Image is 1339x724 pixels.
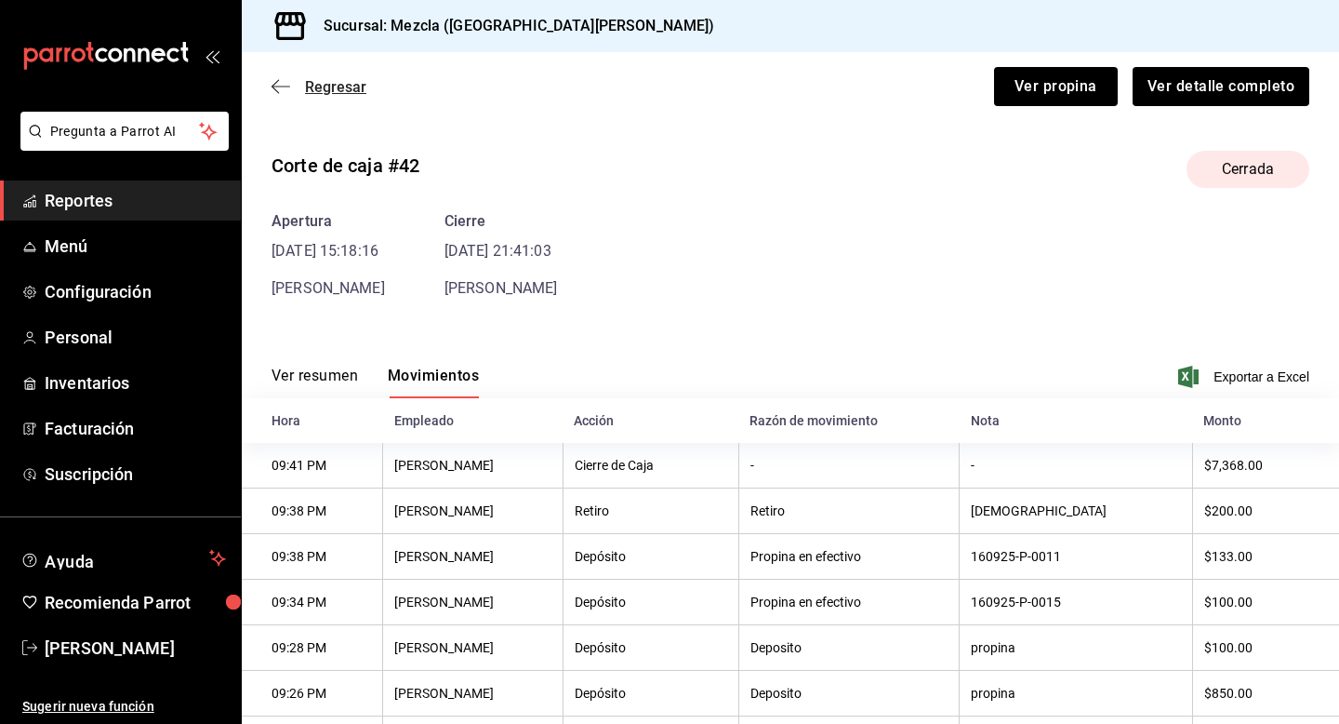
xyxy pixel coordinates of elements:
span: Facturación [45,416,226,441]
th: $850.00 [1192,671,1339,717]
th: Depósito [563,580,738,625]
th: Nota [960,398,1193,443]
th: 160925-P-0015 [960,580,1193,625]
time: [DATE] 15:18:16 [272,240,385,262]
th: [PERSON_NAME] [383,489,563,534]
th: Depósito [563,671,738,717]
th: Depósito [563,534,738,580]
th: Propina en efectivo [738,580,959,625]
span: Personal [45,325,226,350]
span: [PERSON_NAME] [45,636,226,661]
th: $7,368.00 [1192,443,1339,489]
th: Acción [563,398,738,443]
th: [PERSON_NAME] [383,580,563,625]
div: Cierre [444,210,558,233]
button: open_drawer_menu [205,48,219,63]
span: Regresar [305,78,366,96]
th: Cierre de Caja [563,443,738,489]
th: Razón de movimiento [738,398,959,443]
button: Ver resumen [272,367,358,398]
a: Pregunta a Parrot AI [13,135,229,154]
th: Empleado [383,398,563,443]
h3: Sucursal: Mezcla ([GEOGRAPHIC_DATA][PERSON_NAME]) [309,15,714,37]
span: Recomienda Parrot [45,590,226,615]
th: Deposito [738,671,959,717]
th: 09:38 PM [242,534,383,580]
time: [DATE] 21:41:03 [444,240,558,262]
th: 09:34 PM [242,580,383,625]
th: $100.00 [1192,580,1339,625]
span: Sugerir nueva función [22,697,226,717]
button: Movimientos [388,367,479,398]
th: Deposito [738,625,959,671]
th: Retiro [738,489,959,534]
th: [PERSON_NAME] [383,671,563,717]
div: Corte de caja #42 [272,152,419,180]
th: Hora [242,398,383,443]
th: Retiro [563,489,738,534]
th: [DEMOGRAPHIC_DATA] [960,489,1193,534]
th: propina [960,671,1193,717]
th: [PERSON_NAME] [383,443,563,489]
div: navigation tabs [272,367,479,398]
span: Reportes [45,188,226,213]
th: 09:28 PM [242,625,383,671]
th: Propina en efectivo [738,534,959,580]
span: [PERSON_NAME] [272,279,385,297]
span: Configuración [45,279,226,304]
th: $200.00 [1192,489,1339,534]
th: 09:26 PM [242,671,383,717]
span: Inventarios [45,370,226,396]
span: Menú [45,234,226,259]
button: Exportar a Excel [1182,366,1309,388]
span: Suscripción [45,462,226,487]
th: [PERSON_NAME] [383,534,563,580]
th: Depósito [563,625,738,671]
th: $100.00 [1192,625,1339,671]
div: Apertura [272,210,385,233]
th: - [960,443,1193,489]
span: Pregunta a Parrot AI [50,122,200,141]
button: Ver detalle completo [1133,67,1309,106]
th: propina [960,625,1193,671]
th: [PERSON_NAME] [383,625,563,671]
span: Ayuda [45,547,202,570]
th: 160925-P-0011 [960,534,1193,580]
button: Ver propina [994,67,1118,106]
th: 09:41 PM [242,443,383,489]
th: - [738,443,959,489]
button: Regresar [272,78,366,96]
th: 09:38 PM [242,489,383,534]
th: Monto [1192,398,1339,443]
span: [PERSON_NAME] [444,279,558,297]
button: Pregunta a Parrot AI [20,112,229,151]
span: Cerrada [1211,158,1285,181]
th: $133.00 [1192,534,1339,580]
